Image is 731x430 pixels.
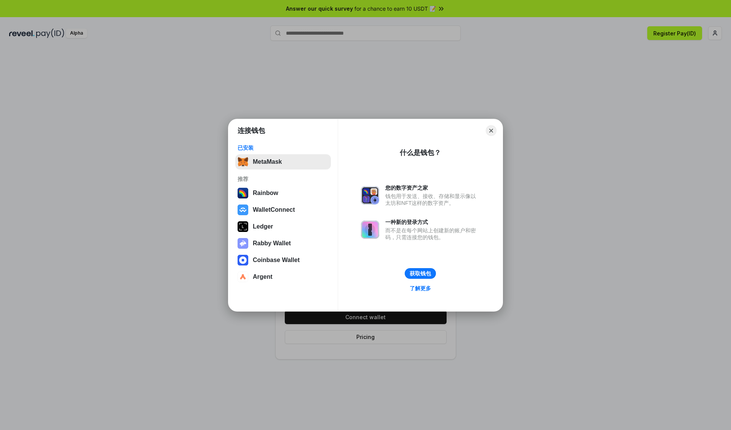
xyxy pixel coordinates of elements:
[253,206,295,213] div: WalletConnect
[253,257,300,264] div: Coinbase Wallet
[486,125,496,136] button: Close
[361,221,379,239] img: svg+xml,%3Csvg%20xmlns%3D%22http%3A%2F%2Fwww.w3.org%2F2000%2Fsvg%22%20fill%3D%22none%22%20viewBox...
[385,219,480,225] div: 一种新的登录方式
[385,184,480,191] div: 您的数字资产之家
[238,144,329,151] div: 已安装
[238,205,248,215] img: svg+xml,%3Csvg%20width%3D%2228%22%20height%3D%2228%22%20viewBox%3D%220%200%2028%2028%22%20fill%3D...
[235,236,331,251] button: Rabby Wallet
[238,255,248,265] img: svg+xml,%3Csvg%20width%3D%2228%22%20height%3D%2228%22%20viewBox%3D%220%200%2028%2028%22%20fill%3D...
[238,157,248,167] img: svg+xml,%3Csvg%20fill%3D%22none%22%20height%3D%2233%22%20viewBox%3D%220%200%2035%2033%22%20width%...
[405,268,436,279] button: 获取钱包
[253,190,278,197] div: Rainbow
[235,219,331,234] button: Ledger
[400,148,441,157] div: 什么是钱包？
[253,240,291,247] div: Rabby Wallet
[361,186,379,205] img: svg+xml,%3Csvg%20xmlns%3D%22http%3A%2F%2Fwww.w3.org%2F2000%2Fsvg%22%20fill%3D%22none%22%20viewBox...
[238,126,265,135] h1: 连接钱包
[235,269,331,285] button: Argent
[253,158,282,165] div: MetaMask
[385,227,480,241] div: 而不是在每个网站上创建新的账户和密码，只需连接您的钱包。
[238,238,248,249] img: svg+xml,%3Csvg%20xmlns%3D%22http%3A%2F%2Fwww.w3.org%2F2000%2Fsvg%22%20fill%3D%22none%22%20viewBox...
[253,273,273,280] div: Argent
[405,283,436,293] a: 了解更多
[410,285,431,292] div: 了解更多
[235,185,331,201] button: Rainbow
[238,221,248,232] img: svg+xml,%3Csvg%20xmlns%3D%22http%3A%2F%2Fwww.w3.org%2F2000%2Fsvg%22%20width%3D%2228%22%20height%3...
[253,223,273,230] div: Ledger
[238,188,248,198] img: svg+xml,%3Csvg%20width%3D%22120%22%20height%3D%22120%22%20viewBox%3D%220%200%20120%20120%22%20fil...
[235,154,331,169] button: MetaMask
[238,176,329,182] div: 推荐
[235,253,331,268] button: Coinbase Wallet
[410,270,431,277] div: 获取钱包
[238,272,248,282] img: svg+xml,%3Csvg%20width%3D%2228%22%20height%3D%2228%22%20viewBox%3D%220%200%2028%2028%22%20fill%3D...
[235,202,331,217] button: WalletConnect
[385,193,480,206] div: 钱包用于发送、接收、存储和显示像以太坊和NFT这样的数字资产。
